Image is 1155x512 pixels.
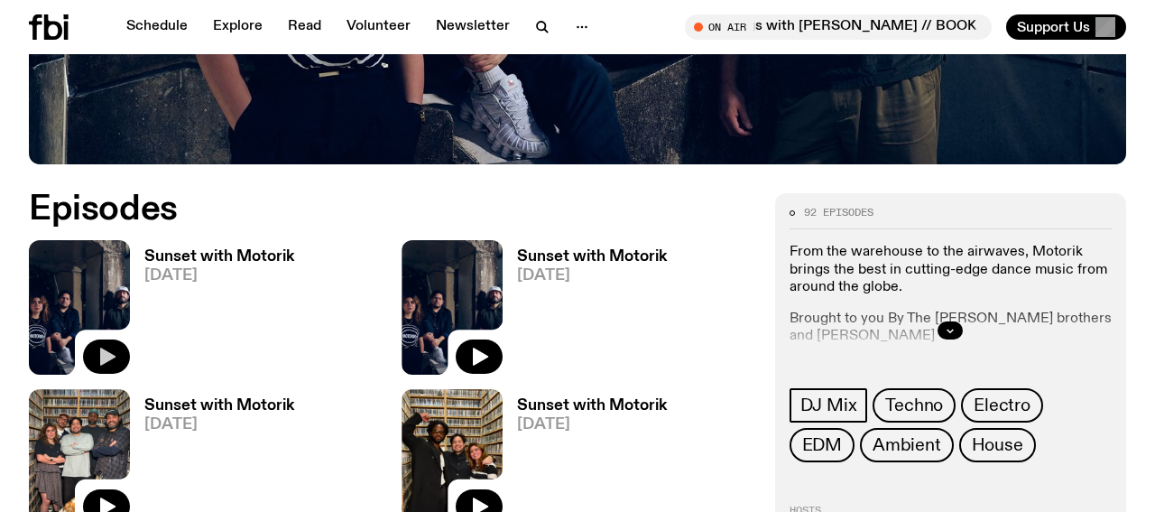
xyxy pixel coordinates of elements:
[885,396,943,415] span: Techno
[873,435,941,455] span: Ambient
[860,428,954,462] a: Ambient
[277,14,332,40] a: Read
[202,14,273,40] a: Explore
[790,388,868,423] a: DJ Mix
[959,428,1036,462] a: House
[972,435,1023,455] span: House
[1017,19,1090,35] span: Support Us
[336,14,421,40] a: Volunteer
[517,417,667,433] span: [DATE]
[802,435,842,455] span: EDM
[503,249,667,375] a: Sunset with Motorik[DATE]
[144,249,294,265] h3: Sunset with Motorik
[144,268,294,284] span: [DATE]
[790,244,1112,296] p: From the warehouse to the airwaves, Motorik brings the best in cutting-edge dance music from arou...
[790,428,855,462] a: EDM
[517,249,667,265] h3: Sunset with Motorik
[130,249,294,375] a: Sunset with Motorik[DATE]
[517,268,667,284] span: [DATE]
[1006,14,1126,40] button: Support Us
[425,14,521,40] a: Newsletter
[29,193,753,226] h2: Episodes
[961,388,1043,423] a: Electro
[115,14,199,40] a: Schedule
[800,396,857,415] span: DJ Mix
[804,208,873,218] span: 92 episodes
[144,417,294,433] span: [DATE]
[873,388,956,423] a: Techno
[685,14,992,40] button: On AirMornings with [PERSON_NAME] // BOOK CLUB + playing [PERSON_NAME] ?1!?1
[974,396,1030,415] span: Electro
[144,398,294,414] h3: Sunset with Motorik
[517,398,667,414] h3: Sunset with Motorik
